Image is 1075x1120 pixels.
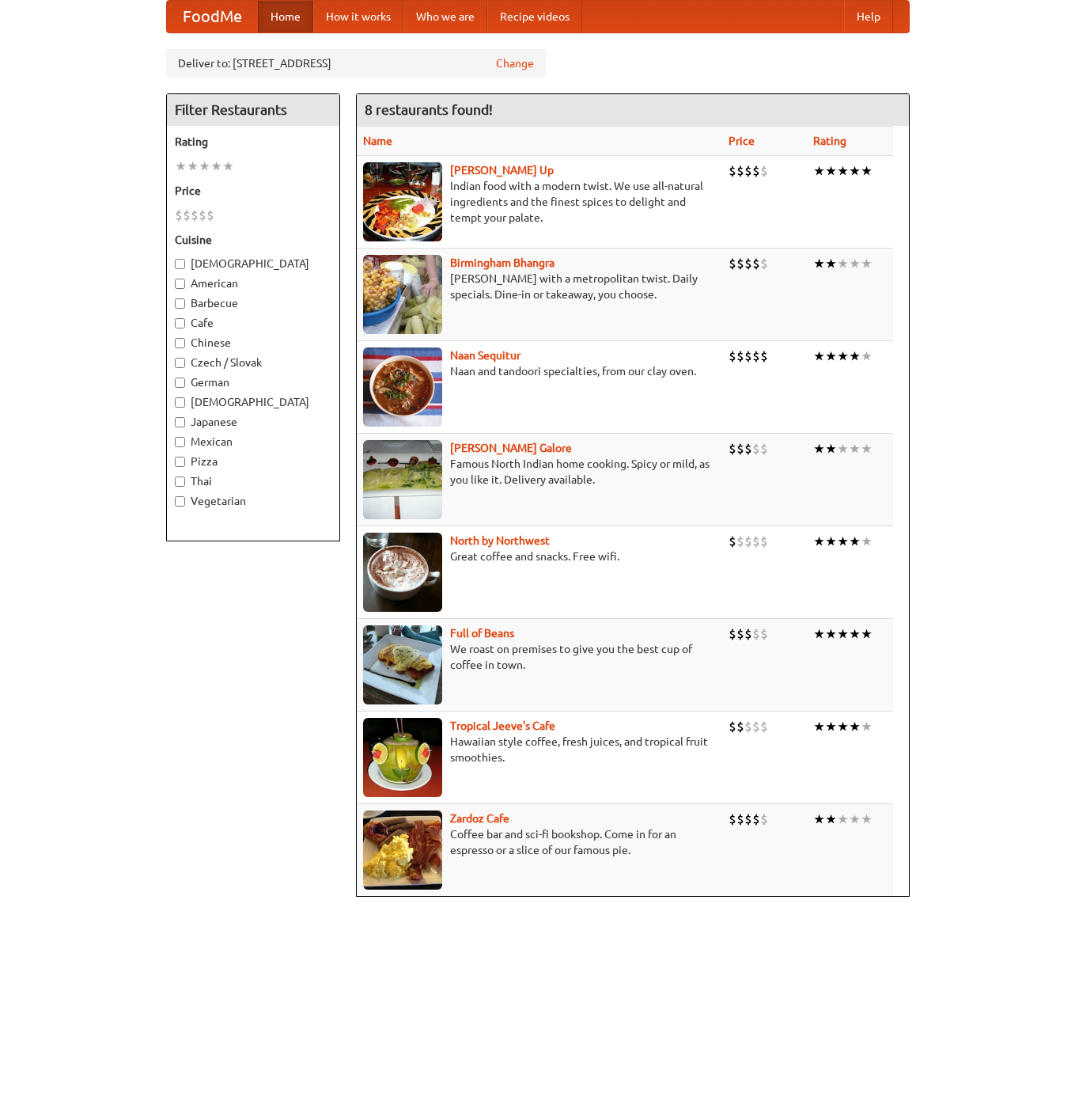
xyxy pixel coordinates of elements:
input: Barbecue [175,298,185,309]
li: $ [736,533,744,550]
li: $ [175,207,183,224]
ng-pluralize: 8 restaurants found! [365,102,493,117]
input: German [175,378,185,388]
a: Tropical Jeeve's Cafe [450,719,555,732]
input: [DEMOGRAPHIC_DATA] [175,259,185,269]
li: ★ [837,162,849,180]
li: ★ [813,347,825,365]
li: $ [729,811,736,828]
a: Full of Beans [450,627,514,640]
li: $ [752,255,760,272]
li: $ [729,625,736,643]
li: ★ [825,811,837,828]
li: ★ [861,625,872,643]
label: [DEMOGRAPHIC_DATA] [175,394,331,410]
a: [PERSON_NAME] Galore [450,442,572,454]
p: Indian food with a modern twist. We use all-natural ingredients and the finest spices to delight ... [363,178,717,226]
a: Naan Sequitur [450,349,520,362]
li: $ [744,440,752,457]
b: North by Northwest [450,534,550,547]
li: ★ [849,811,861,828]
input: Pizza [175,457,185,467]
a: Who we are [403,1,487,32]
li: $ [199,207,206,224]
li: $ [760,625,768,643]
li: $ [760,811,768,828]
li: ★ [199,158,210,175]
li: $ [752,625,760,643]
img: beans.jpg [363,625,442,704]
li: ★ [825,718,837,735]
p: [PERSON_NAME] with a metropolitan twist. Daily specials. Dine-in or takeaway, you choose. [363,271,717,302]
li: $ [752,811,760,828]
label: Barbecue [175,295,331,311]
a: Birmingham Bhangra [450,256,555,269]
li: ★ [837,625,849,643]
li: $ [744,718,752,735]
input: American [175,279,185,289]
input: Cafe [175,318,185,328]
li: $ [744,533,752,550]
li: ★ [825,255,837,272]
p: Coffee bar and sci-fi bookshop. Come in for an espresso or a slice of our famous pie. [363,826,717,858]
label: Cafe [175,315,331,331]
a: Rating [813,135,846,147]
label: Chinese [175,335,331,351]
li: ★ [210,158,222,175]
li: ★ [849,533,861,550]
li: $ [729,533,736,550]
input: [DEMOGRAPHIC_DATA] [175,397,185,408]
li: ★ [813,811,825,828]
li: $ [752,162,760,180]
a: How it works [313,1,403,32]
a: [PERSON_NAME] Up [450,164,554,177]
li: $ [760,255,768,272]
img: naansequitur.jpg [363,347,442,427]
li: ★ [813,533,825,550]
img: bhangra.jpg [363,255,442,334]
li: $ [206,207,214,224]
li: $ [736,255,744,272]
li: ★ [837,347,849,365]
li: $ [744,625,752,643]
label: Pizza [175,454,331,469]
p: We roast on premises to give you the best cup of coffee in town. [363,641,717,673]
li: $ [752,533,760,550]
li: ★ [861,533,872,550]
li: $ [744,255,752,272]
label: Vegetarian [175,493,331,509]
li: $ [760,533,768,550]
label: [DEMOGRAPHIC_DATA] [175,256,331,271]
li: ★ [825,162,837,180]
li: ★ [849,255,861,272]
li: $ [744,162,752,180]
li: ★ [849,440,861,457]
li: $ [760,718,768,735]
li: $ [191,207,199,224]
img: curryup.jpg [363,162,442,241]
input: Vegetarian [175,496,185,507]
p: Hawaiian style coffee, fresh juices, and tropical fruit smoothies. [363,734,717,765]
img: north.jpg [363,533,442,612]
li: $ [744,811,752,828]
li: ★ [837,718,849,735]
p: Famous North Indian home cooking. Spicy or mild, as you like it. Delivery available. [363,456,717,488]
li: $ [183,207,191,224]
li: $ [736,347,744,365]
li: ★ [861,718,872,735]
h5: Price [175,183,331,199]
li: $ [752,440,760,457]
input: Mexican [175,437,185,447]
a: Zardoz Cafe [450,812,509,825]
a: FoodMe [167,1,258,32]
li: $ [736,440,744,457]
a: Help [844,1,893,32]
li: ★ [187,158,199,175]
a: Home [258,1,313,32]
li: $ [752,347,760,365]
li: $ [736,625,744,643]
li: ★ [837,811,849,828]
